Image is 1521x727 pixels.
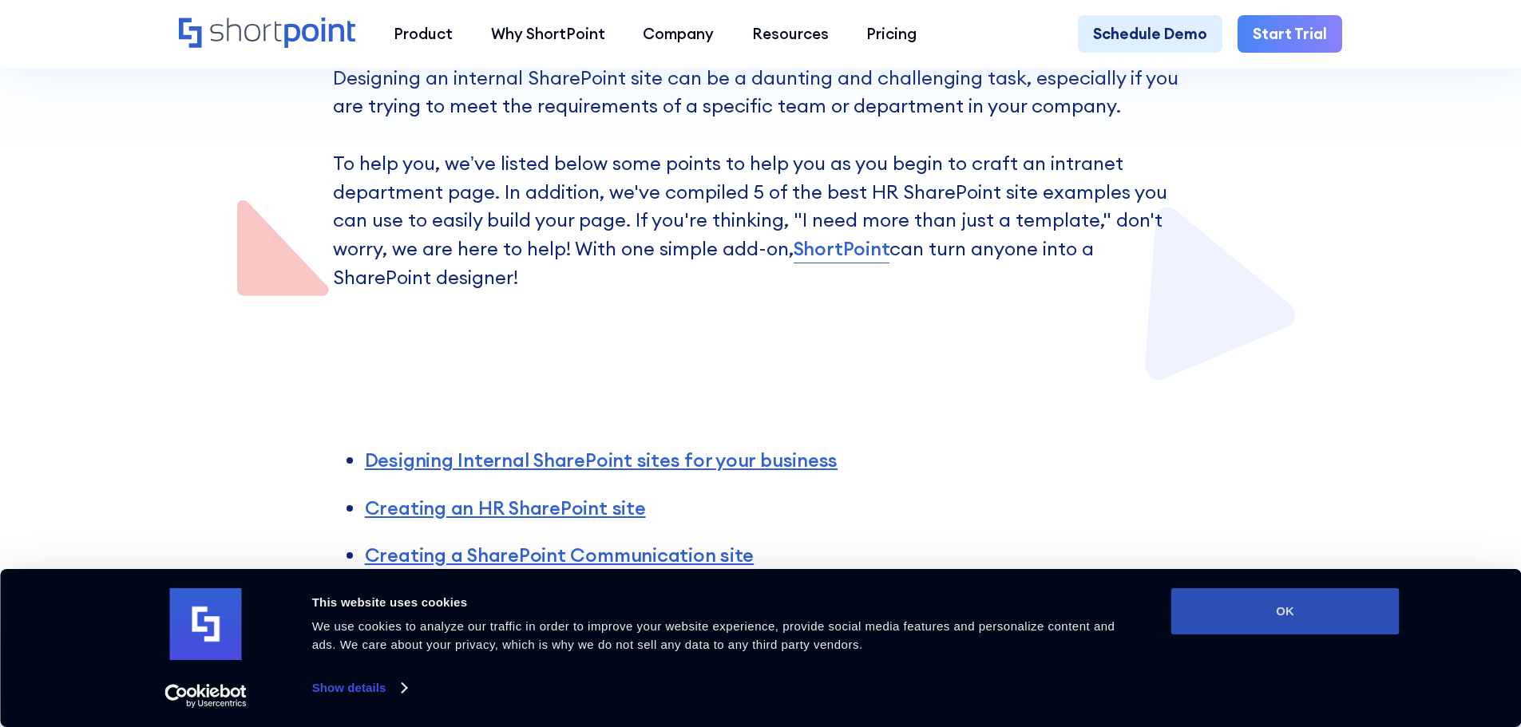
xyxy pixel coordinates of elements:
a: Resources [733,15,848,53]
a: Creating an HR SharePoint site [365,496,646,520]
div: Resources [752,22,829,45]
a: Show details [312,676,406,700]
a: Why ShortPoint [472,15,624,53]
a: Creating a SharePoint Communication site [365,543,754,567]
div: Why ShortPoint [491,22,605,45]
iframe: Chat Widget [1234,542,1521,727]
a: Product [374,15,472,53]
a: Start Trial [1238,15,1342,53]
a: Usercentrics Cookiebot - opens in a new window [136,684,275,708]
a: Pricing [848,15,937,53]
a: Home [179,18,355,50]
a: ShortPoint [794,235,890,263]
div: Pricing [866,22,917,45]
div: Product [394,22,453,45]
div: This website uses cookies [312,593,1135,612]
button: OK [1171,588,1400,634]
div: Company [643,22,714,45]
a: Designing Internal SharePoint sites for your business [365,448,838,472]
a: Company [624,15,733,53]
p: Designing an internal SharePoint site can be a daunting and challenging task, especially if you a... [333,64,1189,292]
img: logo [170,588,242,660]
span: We use cookies to analyze our traffic in order to improve your website experience, provide social... [312,619,1115,651]
a: Schedule Demo [1078,15,1222,53]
